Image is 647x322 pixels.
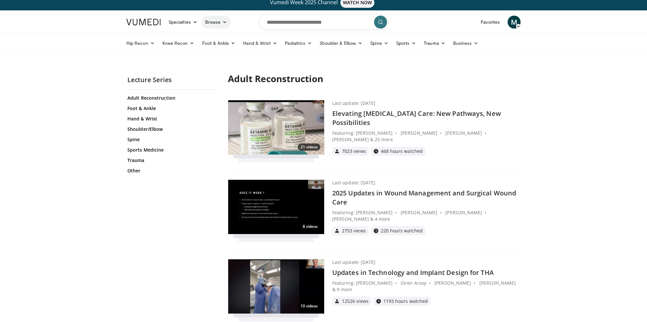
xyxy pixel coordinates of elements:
a: Human Placental Tissue and Its Applications in Complex Wound Management 8 videos Last update: [DA... [228,180,520,235]
h4: Updates in Technology and Implant Design for THA [332,268,520,277]
a: Foot & Ankle [198,37,240,50]
a: Other [127,167,217,174]
h4: 2025 Updates in Wound Management and Surgical Wound Care [332,189,520,207]
h4: Elevating [MEDICAL_DATA] Care: New Pathways, New Possibilities [332,109,520,127]
p: 21 videos [298,143,320,151]
a: Spine [366,37,392,50]
a: Sports [392,37,420,50]
p: Featuring: [PERSON_NAME] • [PERSON_NAME] • [PERSON_NAME] • [PERSON_NAME] & 4 more [332,209,520,222]
p: 8 videos [300,223,320,230]
span: 7023 views [342,149,366,154]
a: Adult Reconstruction [127,95,217,101]
a: Spine [127,136,217,143]
span: 12526 views [342,299,369,303]
a: Hip Recon [123,37,159,50]
a: Specialties [165,16,201,29]
p: Last update: [DATE] [332,259,375,266]
span: 1193 hours watched [383,299,428,303]
a: Shoulder & Elbow [316,37,366,50]
a: Trauma [420,37,449,50]
a: Business [449,37,482,50]
h2: Lecture Series [127,76,218,84]
a: Hand & Wrist [127,116,217,122]
img: Human Placental Tissue and Its Applications in Complex Wound Management [228,180,324,234]
p: 10 videos [298,303,320,310]
span: 220 hours watched [381,229,423,233]
a: Hand & Wrist [239,37,281,50]
span: 468 hours watched [381,149,423,154]
p: Featuring: [PERSON_NAME] • Diren Arsoy • [PERSON_NAME] • [PERSON_NAME] & 9 more [332,280,520,293]
img: VuMedi Logo [126,19,161,25]
a: Pediatrics [281,37,316,50]
p: Last update: [DATE] [332,180,375,186]
a: Browse [201,16,231,29]
img: How I Treat Acute Pain When Opioids are Not an Option [228,100,324,155]
img: Automated Impaction for Hip Arthroplasty [228,259,324,314]
a: Shoulder/Elbow [127,126,217,132]
input: Search topics, interventions [259,14,388,30]
a: Sports Medicine [127,147,217,153]
span: 2753 views [342,229,366,233]
p: Last update: [DATE] [332,100,375,106]
a: Trauma [127,157,217,164]
p: Featuring: [PERSON_NAME] • [PERSON_NAME] • [PERSON_NAME] • [PERSON_NAME] & 25 more [332,130,520,143]
a: Automated Impaction for Hip Arthroplasty 10 videos Last update: [DATE] Updates in Technology and ... [228,259,520,314]
a: Foot & Ankle [127,105,217,112]
a: Favorites [477,16,504,29]
strong: Adult Reconstruction [228,72,323,85]
a: How I Treat Acute Pain When Opioids are Not an Option 21 videos Last update: [DATE] Elevating [ME... [228,100,520,156]
a: Knee Recon [159,37,198,50]
a: M [508,16,521,29]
